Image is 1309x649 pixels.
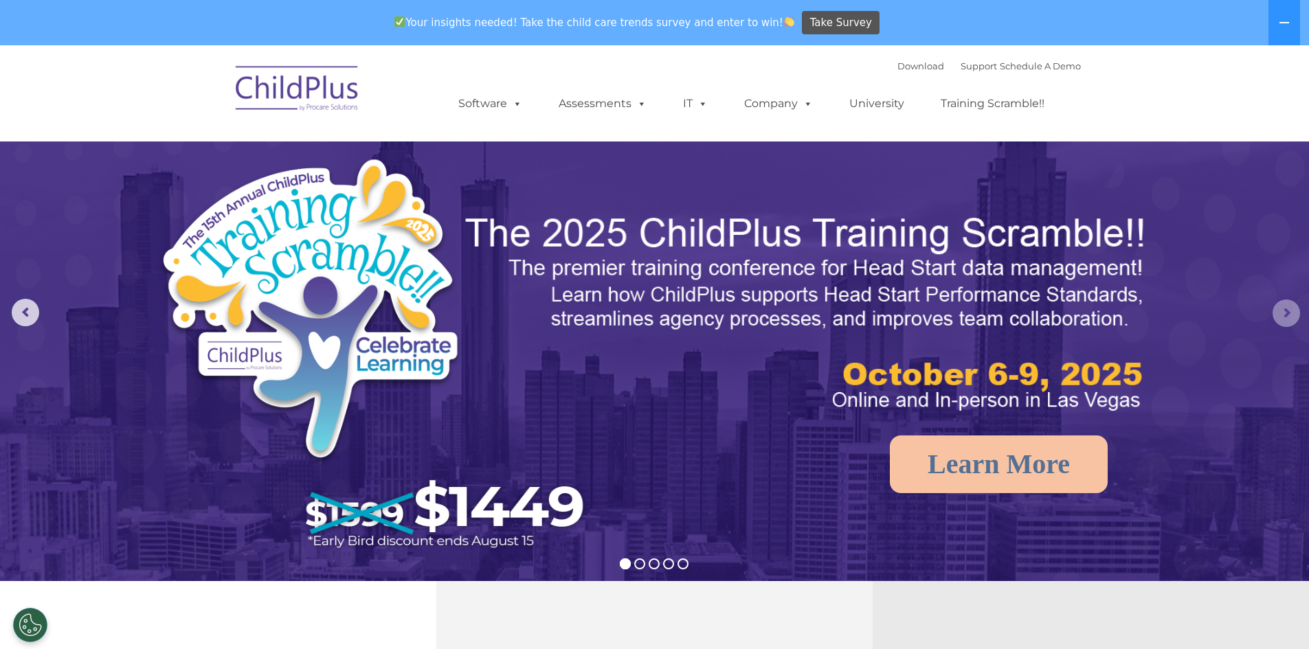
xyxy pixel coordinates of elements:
[961,60,997,71] a: Support
[13,608,47,642] button: Cookies Settings
[890,435,1108,493] a: Learn More
[669,90,721,117] a: IT
[802,11,880,35] a: Take Survey
[810,11,872,35] span: Take Survey
[389,9,801,36] span: Your insights needed! Take the child care trends survey and enter to win!
[445,90,536,117] a: Software
[545,90,660,117] a: Assessments
[191,91,233,101] span: Last name
[191,147,249,157] span: Phone number
[1000,60,1081,71] a: Schedule A Demo
[897,60,944,71] a: Download
[836,90,918,117] a: University
[927,90,1058,117] a: Training Scramble!!
[394,16,405,27] img: ✅
[897,60,1081,71] font: |
[784,16,794,27] img: 👏
[229,56,366,125] img: ChildPlus by Procare Solutions
[730,90,827,117] a: Company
